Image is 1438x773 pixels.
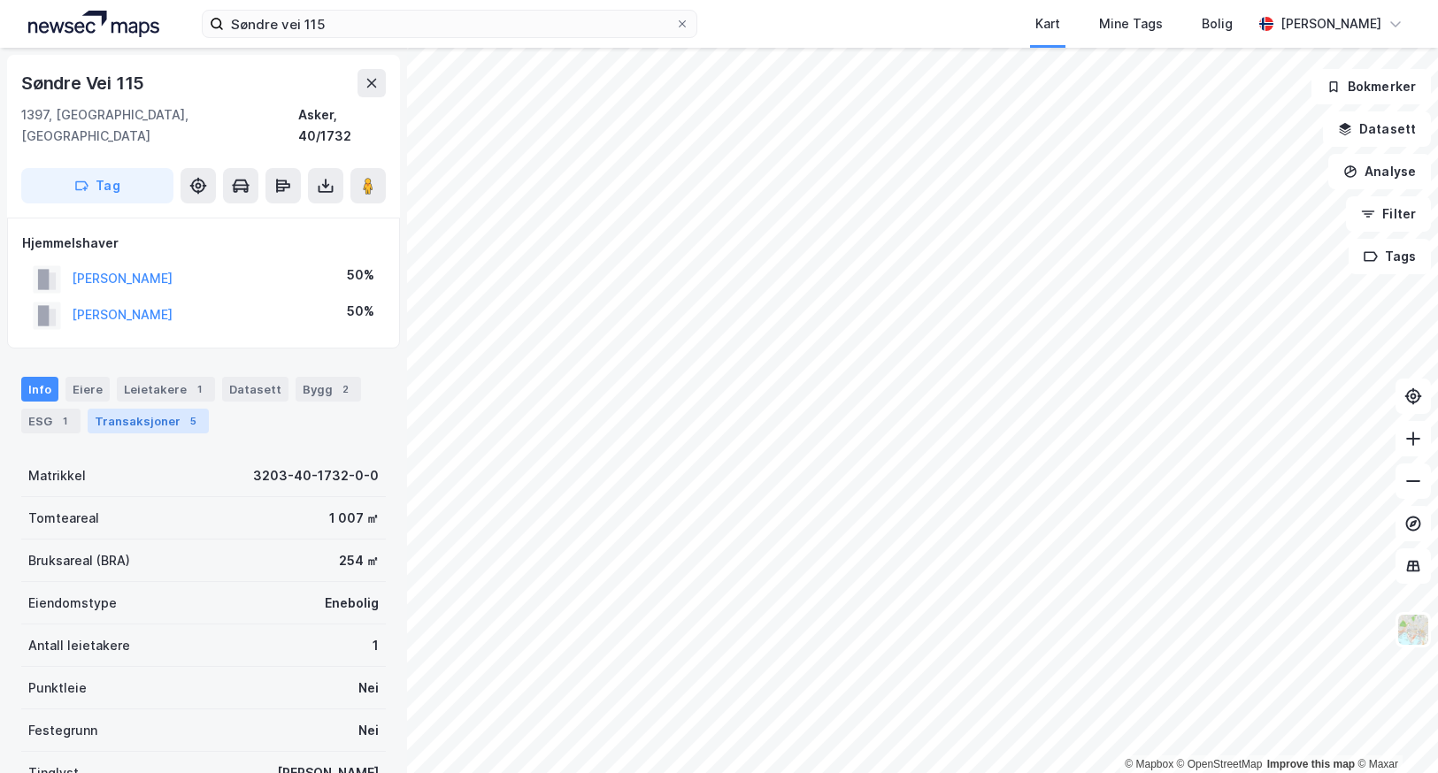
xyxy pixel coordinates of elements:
div: ESG [21,409,81,433]
img: logo.a4113a55bc3d86da70a041830d287a7e.svg [28,11,159,37]
div: 1 007 ㎡ [329,508,379,529]
input: Søk på adresse, matrikkel, gårdeiere, leietakere eller personer [224,11,675,37]
div: [PERSON_NAME] [1280,13,1381,34]
div: Asker, 40/1732 [298,104,386,147]
button: Filter [1346,196,1431,232]
div: Hjemmelshaver [22,233,385,254]
div: 2 [336,380,354,398]
a: Mapbox [1125,758,1173,770]
button: Datasett [1323,111,1431,147]
div: Eiendomstype [28,593,117,614]
div: Enebolig [325,593,379,614]
div: 50% [347,264,374,286]
div: Søndre Vei 115 [21,69,148,97]
button: Analyse [1328,154,1431,189]
div: Festegrunn [28,720,97,741]
div: Matrikkel [28,465,86,486]
div: Info [21,377,58,402]
div: Nei [358,677,379,699]
iframe: Chat Widget [1350,688,1438,773]
div: 1397, [GEOGRAPHIC_DATA], [GEOGRAPHIC_DATA] [21,104,298,147]
div: 1 [190,380,208,398]
div: 50% [347,301,374,322]
div: Eiere [65,377,110,402]
div: Bolig [1202,13,1233,34]
div: 1 [373,635,379,656]
div: Datasett [222,377,288,402]
button: Tags [1349,239,1431,274]
div: Punktleie [28,677,87,699]
div: Leietakere [117,377,215,402]
img: Z [1396,613,1430,647]
div: Bygg [296,377,361,402]
div: Nei [358,720,379,741]
div: Bruksareal (BRA) [28,550,130,571]
a: OpenStreetMap [1177,758,1263,770]
div: 5 [184,412,202,430]
div: Transaksjoner [88,409,209,433]
a: Improve this map [1267,758,1355,770]
div: 3203-40-1732-0-0 [253,465,379,486]
div: Kart [1035,13,1060,34]
div: Antall leietakere [28,635,130,656]
div: Tomteareal [28,508,99,529]
button: Bokmerker [1311,69,1431,104]
button: Tag [21,168,173,203]
div: Mine Tags [1099,13,1163,34]
div: 254 ㎡ [339,550,379,571]
div: 1 [56,412,73,430]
